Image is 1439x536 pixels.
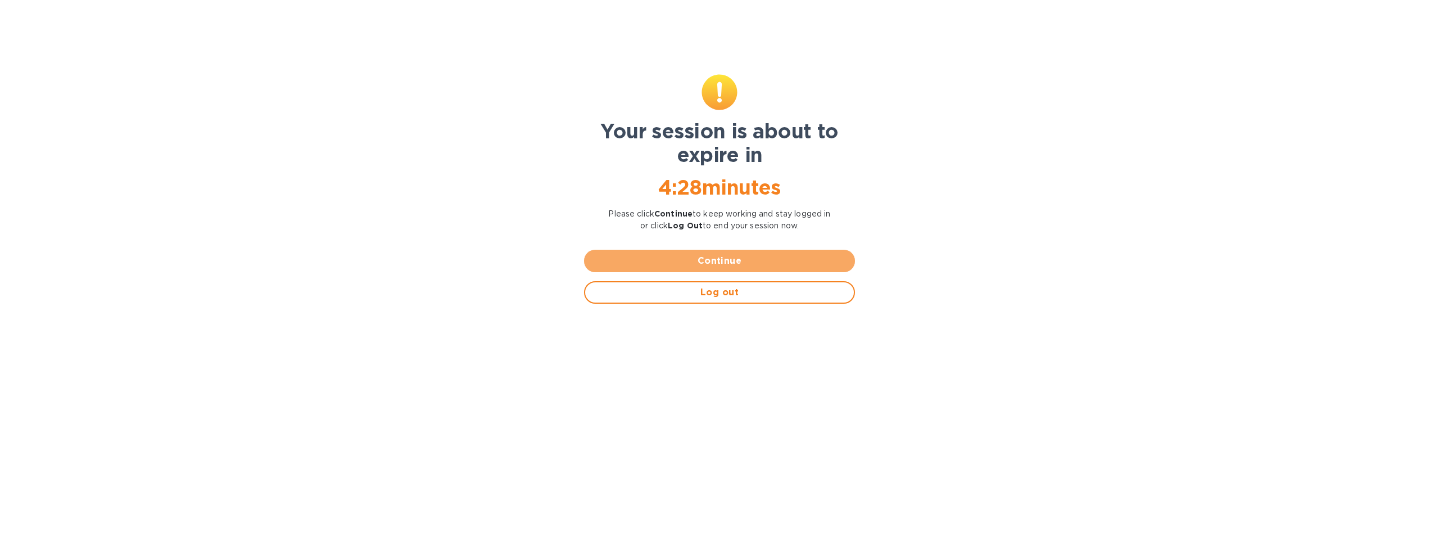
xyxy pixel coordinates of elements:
[668,221,703,230] b: Log Out
[584,175,855,199] h1: 4 : 28 minutes
[593,254,846,268] span: Continue
[584,208,855,232] p: Please click to keep working and stay logged in or click to end your session now.
[584,119,855,166] h1: Your session is about to expire in
[584,250,855,272] button: Continue
[594,286,845,299] span: Log out
[654,209,693,218] b: Continue
[584,281,855,304] button: Log out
